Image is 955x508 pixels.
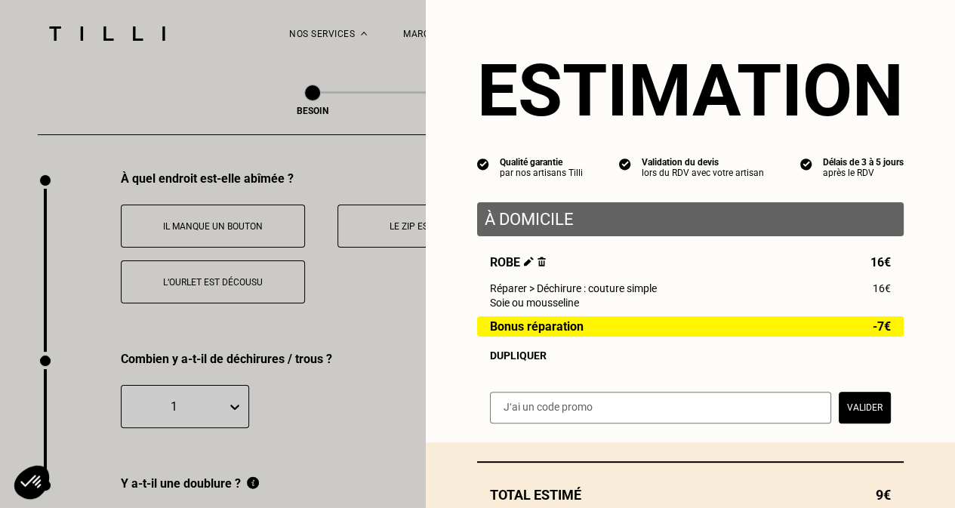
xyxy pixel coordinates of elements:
section: Estimation [477,48,904,133]
div: Dupliquer [490,349,891,362]
img: Supprimer [538,257,546,266]
input: J‘ai un code promo [490,392,831,423]
div: Qualité garantie [500,157,583,168]
div: Délais de 3 à 5 jours [823,157,904,168]
div: après le RDV [823,168,904,178]
div: Total estimé [477,487,904,503]
img: icon list info [800,157,812,171]
span: 16€ [873,282,891,294]
span: 16€ [870,255,891,269]
span: -7€ [873,320,891,333]
span: Soie ou mousseline [490,297,579,309]
div: lors du RDV avec votre artisan [642,168,764,178]
img: Éditer [524,257,534,266]
p: À domicile [485,210,896,229]
div: Validation du devis [642,157,764,168]
span: Réparer > Déchirure : couture simple [490,282,657,294]
span: Robe [490,255,546,269]
img: icon list info [619,157,631,171]
span: 9€ [876,487,891,503]
button: Valider [839,392,891,423]
span: Bonus réparation [490,320,584,333]
img: icon list info [477,157,489,171]
div: par nos artisans Tilli [500,168,583,178]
